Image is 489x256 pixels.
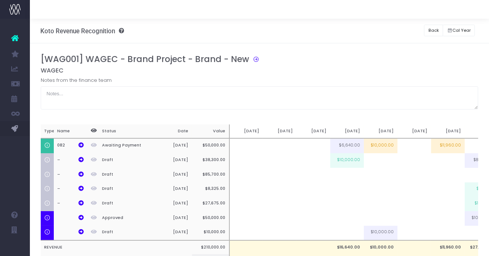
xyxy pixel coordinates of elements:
td: $11,960.00 [431,240,465,254]
div: Small button group [443,23,479,38]
th: Approved [99,211,155,226]
th: Date [155,124,192,139]
th: $10,000.00 [192,226,229,241]
td: $10,000.00 [364,138,397,153]
th: Draft [99,168,155,182]
td: $11,960.00 [431,138,465,153]
th: $38,300.00 [192,153,229,168]
th: Status [99,124,155,139]
th: [DATE] [229,124,263,139]
h5: WAGEC [41,67,479,74]
img: images/default_profile_image.png [9,241,21,252]
th: $27,675.00 [192,197,229,211]
th: [DATE] [155,197,192,211]
th: $210,000.00 [192,240,229,254]
th: Draft [99,153,155,168]
th: [DATE] [155,168,192,182]
th: Value [192,124,229,139]
th: [DATE] [263,124,297,139]
th: $8,325.00 [192,182,229,197]
th: [DATE] [297,124,330,139]
td: $6,640.00 [330,138,364,153]
h3: Koto Revenue Recognition [40,27,124,35]
th: [DATE] [155,182,192,197]
th: Awaiting Payment [99,138,155,153]
th: [DATE] [431,124,465,139]
th: $85,700.00 [192,168,229,182]
button: Cal Year [443,25,475,36]
td: $16,640.00 [330,240,364,254]
td: $10,000.00 [330,153,364,168]
th: [DATE] [155,211,192,226]
th: [DATE] [397,124,431,139]
th: $50,000.00 [192,138,229,153]
button: Back [424,25,443,36]
th: – [54,153,87,168]
th: Name [54,124,87,139]
th: [DATE] [155,138,192,153]
th: Draft [99,182,155,197]
td: $10,000.00 [364,240,397,254]
h3: [WAG001] WAGEC - Brand Project - Brand - New [41,54,249,64]
th: – [54,197,87,211]
th: – [54,182,87,197]
td: $10,000.00 [364,226,397,241]
th: Draft [99,226,155,241]
th: [DATE] [364,124,397,139]
th: – [54,168,87,182]
th: [DATE] [330,124,364,139]
th: Draft [99,197,155,211]
label: Notes from the finance team [41,77,112,84]
th: 082 [54,138,87,153]
th: Type [41,124,54,139]
th: [DATE] [155,153,192,168]
th: REVENUE [41,240,192,254]
th: $50,000.00 [192,211,229,226]
th: [DATE] [155,226,192,241]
